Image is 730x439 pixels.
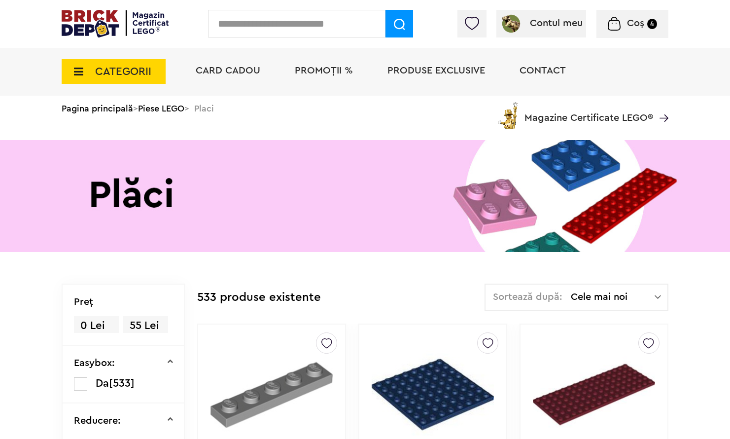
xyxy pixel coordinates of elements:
[74,316,119,335] span: 0 Lei
[109,378,135,389] span: [533]
[530,18,583,28] span: Contul meu
[74,297,93,307] p: Preţ
[74,416,121,426] p: Reducere:
[197,284,321,312] div: 533 produse existente
[500,18,583,28] a: Contul meu
[196,66,260,75] a: Card Cadou
[627,18,644,28] span: Coș
[653,100,668,110] a: Magazine Certificate LEGO®
[571,292,655,302] span: Cele mai noi
[520,66,566,75] a: Contact
[95,66,151,77] span: CATEGORII
[387,66,485,75] a: Produse exclusive
[295,66,353,75] a: PROMOȚII %
[96,378,109,389] span: Da
[74,358,115,368] p: Easybox:
[524,100,653,123] span: Magazine Certificate LEGO®
[647,19,657,29] small: 4
[123,316,168,335] span: 55 Lei
[493,292,562,302] span: Sortează după:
